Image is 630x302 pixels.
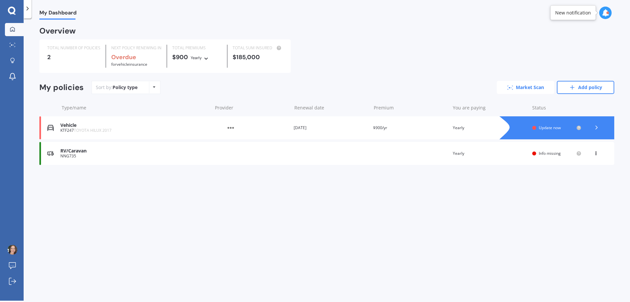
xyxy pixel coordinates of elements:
[373,125,387,130] span: $900/yr
[453,105,527,111] div: You are paying
[60,128,209,133] div: KTF247
[294,125,368,131] div: [DATE]
[111,45,161,51] div: NEXT POLICY RENEWING IN
[47,45,100,51] div: TOTAL NUMBER OF POLICIES
[233,54,283,60] div: $185,000
[60,154,209,158] div: NNG735
[8,245,17,255] img: ACg8ocKHrAPaBCnFZqJf39PfsuEhgK4tbFpBIYy7NUIKl7OifxSUOvs=s96-c
[453,150,527,157] div: Yearly
[39,10,76,18] span: My Dashboard
[74,128,112,133] span: TOYOTA HILUX 2017
[532,105,581,111] div: Status
[497,81,554,94] a: Market Scan
[172,45,222,51] div: TOTAL PREMIUMS
[233,45,283,51] div: TOTAL SUM INSURED
[539,151,561,156] span: Info missing
[113,84,137,91] div: Policy type
[39,28,76,34] div: Overview
[47,125,54,131] img: Vehicle
[60,148,209,154] div: RV/Caravan
[555,10,591,16] div: New notification
[453,125,527,131] div: Yearly
[96,84,137,91] div: Sort by:
[374,105,448,111] div: Premium
[47,150,54,157] img: RV/Caravan
[215,105,289,111] div: Provider
[39,83,84,92] div: My policies
[294,105,368,111] div: Renewal date
[214,122,247,134] img: Other
[539,125,561,130] span: Update now
[172,54,222,61] div: $900
[557,81,614,94] a: Add policy
[111,61,147,67] span: for Vehicle insurance
[111,53,136,61] b: Overdue
[60,123,209,128] div: Vehicle
[191,55,202,61] div: Yearly
[62,105,210,111] div: Type/name
[47,54,100,60] div: 2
